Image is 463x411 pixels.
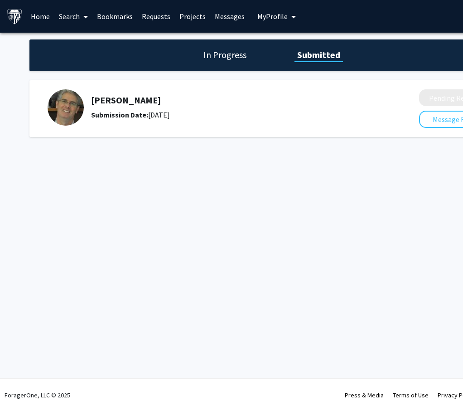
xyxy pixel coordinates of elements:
a: Requests [137,0,175,32]
img: Profile Picture [48,89,84,126]
h1: Submitted [294,49,343,61]
a: Press & Media [345,391,384,399]
a: Home [26,0,54,32]
b: Submission Date: [91,110,148,119]
img: Johns Hopkins University Logo [7,9,23,24]
a: Terms of Use [393,391,429,399]
span: My Profile [257,12,288,21]
a: Search [54,0,92,32]
iframe: Chat [7,370,39,404]
a: Messages [210,0,249,32]
a: Bookmarks [92,0,137,32]
a: Projects [175,0,210,32]
div: [DATE] [91,109,371,120]
h1: In Progress [201,49,249,61]
h5: [PERSON_NAME] [91,95,371,106]
div: ForagerOne, LLC © 2025 [5,379,70,411]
